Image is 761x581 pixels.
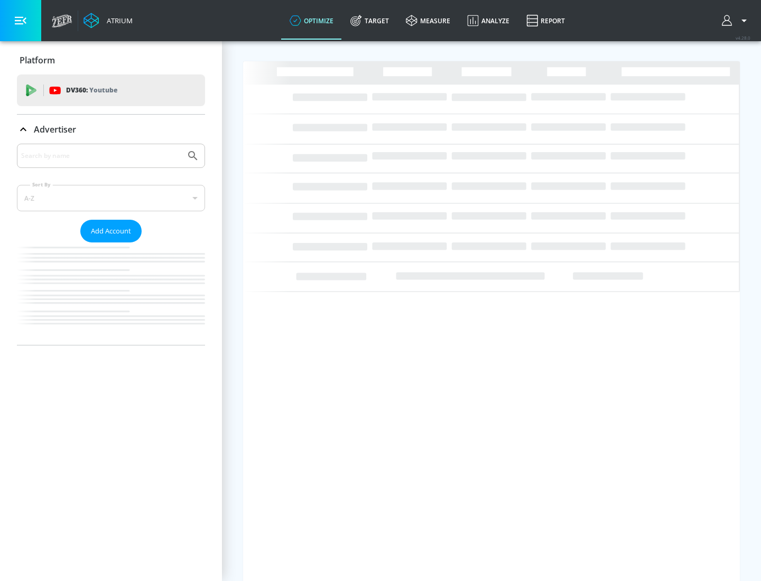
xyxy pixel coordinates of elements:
span: Add Account [91,225,131,237]
p: Platform [20,54,55,66]
div: A-Z [17,185,205,211]
div: Atrium [103,16,133,25]
a: Analyze [459,2,518,40]
input: Search by name [21,149,181,163]
a: Report [518,2,573,40]
a: optimize [281,2,342,40]
p: DV360: [66,85,117,96]
div: Advertiser [17,115,205,144]
div: Advertiser [17,144,205,345]
p: Advertiser [34,124,76,135]
a: measure [397,2,459,40]
span: v 4.28.0 [736,35,750,41]
div: Platform [17,45,205,75]
nav: list of Advertiser [17,242,205,345]
a: Atrium [83,13,133,29]
label: Sort By [30,181,53,188]
button: Add Account [80,220,142,242]
p: Youtube [89,85,117,96]
div: DV360: Youtube [17,74,205,106]
a: Target [342,2,397,40]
